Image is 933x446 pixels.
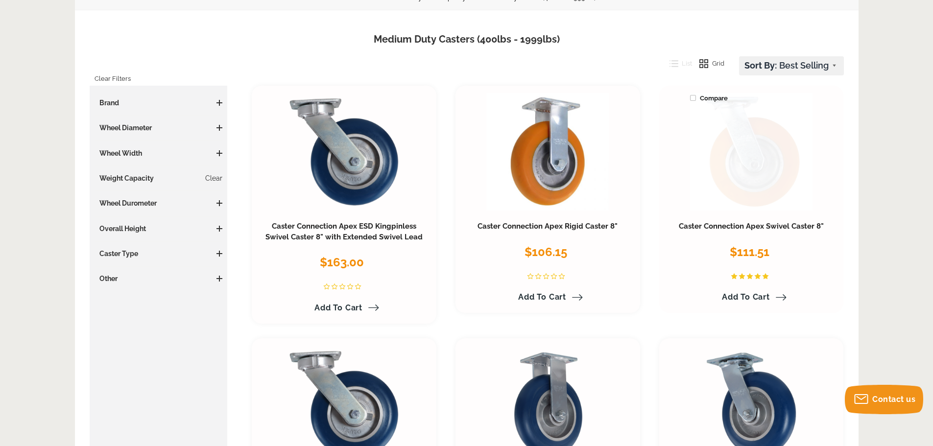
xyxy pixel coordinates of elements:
button: Contact us [845,385,923,414]
h3: Wheel Durometer [95,198,223,208]
h3: Weight Capacity [95,173,223,183]
a: Add to Cart [512,289,583,305]
button: List [662,56,693,71]
a: Add to Cart [716,289,787,305]
a: Clear Filters [95,71,131,87]
span: Add to Cart [518,292,566,302]
h3: Other [95,274,223,283]
a: Caster Connection Apex ESD Kingpinless Swivel Caster 8" with Extended Swivel Lead [265,222,423,241]
a: Caster Connection Apex Rigid Caster 8" [478,222,618,231]
h3: Wheel Width [95,148,223,158]
h3: Overall Height [95,224,223,234]
span: Add to Cart [314,303,362,312]
h3: Caster Type [95,249,223,258]
span: $111.51 [730,245,769,259]
h3: Wheel Diameter [95,123,223,133]
span: Add to Cart [722,292,770,302]
a: Caster Connection Apex Swivel Caster 8" [679,222,824,231]
a: Add to Cart [309,300,379,316]
h3: Brand [95,98,223,108]
span: $163.00 [320,255,364,269]
span: $106.15 [525,245,567,259]
a: Clear [205,173,222,183]
button: Grid [692,56,724,71]
span: Contact us [872,395,915,404]
span: Compare [690,93,728,104]
h1: Medium Duty Casters (400lbs - 1999lbs) [90,32,844,47]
